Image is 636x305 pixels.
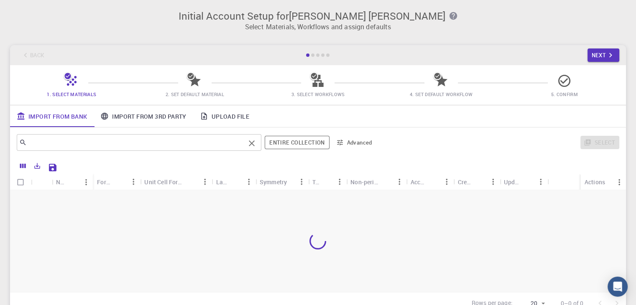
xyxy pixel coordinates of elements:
[15,10,621,22] h3: Initial Account Setup for [PERSON_NAME] [PERSON_NAME]
[212,174,255,190] div: Lattice
[47,91,96,97] span: 1. Select Materials
[440,175,454,188] button: Menu
[454,174,500,190] div: Created
[79,175,93,189] button: Menu
[242,175,255,188] button: Menu
[245,137,258,150] button: Clear
[585,174,605,190] div: Actions
[319,175,333,188] button: Sort
[521,175,534,188] button: Sort
[15,22,621,32] p: Select Materials, Workflows and assign defaults
[346,174,406,190] div: Non-periodic
[587,48,620,62] button: Next
[56,174,66,190] div: Name
[291,91,345,97] span: 3. Select Workflows
[410,174,427,190] div: Account
[504,174,521,190] div: Updated
[144,174,185,190] div: Unit Cell Formula
[97,174,113,190] div: Formula
[260,174,287,190] div: Symmetry
[312,174,319,190] div: Tags
[458,174,473,190] div: Created
[265,136,329,149] button: Entire collection
[613,175,626,189] button: Menu
[113,175,127,188] button: Sort
[486,175,500,188] button: Menu
[410,91,473,97] span: 4. Set Default Workflow
[52,174,93,190] div: Name
[199,175,212,188] button: Menu
[406,174,453,190] div: Account
[10,105,94,127] a: Import From Bank
[379,175,393,188] button: Sort
[333,136,376,149] button: Advanced
[608,277,628,297] div: Open Intercom Messenger
[16,159,30,173] button: Columns
[473,175,486,188] button: Sort
[551,91,578,97] span: 5. Confirm
[93,174,140,190] div: Formula
[255,174,308,190] div: Symmetry
[94,105,193,127] a: Import From 3rd Party
[44,159,61,176] button: Save Explorer Settings
[308,174,346,190] div: Tags
[66,175,79,189] button: Sort
[140,174,212,190] div: Unit Cell Formula
[580,174,626,190] div: Actions
[30,159,44,173] button: Export
[295,175,308,188] button: Menu
[31,174,52,190] div: Icon
[500,174,547,190] div: Updated
[127,175,140,188] button: Menu
[333,175,346,188] button: Menu
[350,174,379,190] div: Non-periodic
[393,175,406,188] button: Menu
[427,175,440,188] button: Sort
[534,175,547,188] button: Menu
[265,136,329,149] span: Filter throughout whole library including sets (folders)
[216,174,229,190] div: Lattice
[193,105,256,127] a: Upload File
[229,175,242,188] button: Sort
[166,91,224,97] span: 2. Set Default Material
[185,175,199,188] button: Sort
